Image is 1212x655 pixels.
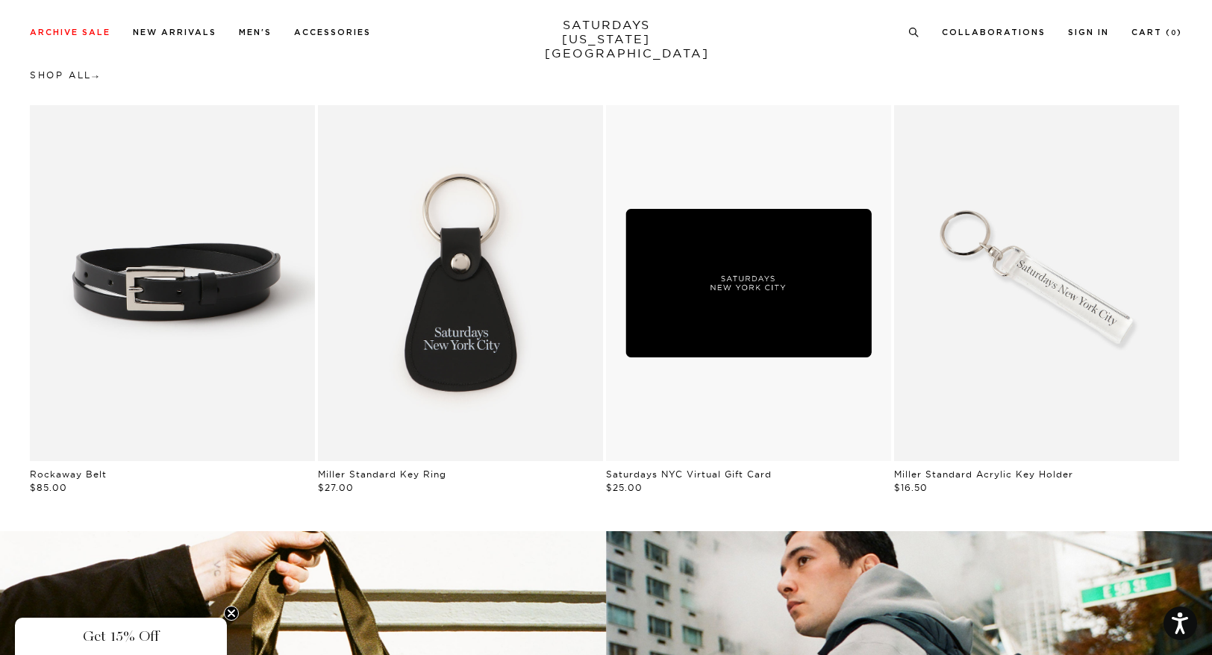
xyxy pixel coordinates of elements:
small: 0 [1171,30,1177,37]
div: Get 15% OffClose teaser [15,618,227,655]
a: Cart (0) [1131,28,1182,37]
a: Accessories [294,28,371,37]
a: Men's [239,28,272,37]
a: Saturdays NYC Virtual Gift Card [606,468,772,480]
span: $16.50 [894,482,928,493]
span: Get 15% Off [83,627,159,645]
a: SATURDAYS[US_STATE][GEOGRAPHIC_DATA] [545,18,668,60]
button: Close teaser [224,606,239,621]
a: Miller Standard Key Ring [318,468,446,480]
a: Sign In [1068,28,1109,37]
a: Collaborations [942,28,1046,37]
a: Shop All [30,69,99,81]
a: Archive Sale [30,28,110,37]
span: $25.00 [606,482,643,493]
a: Miller Standard Acrylic Key Holder [894,468,1073,480]
span: $85.00 [30,482,67,493]
span: $27.00 [318,482,354,493]
a: Rockaway Belt [30,468,107,480]
a: New Arrivals [133,28,216,37]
